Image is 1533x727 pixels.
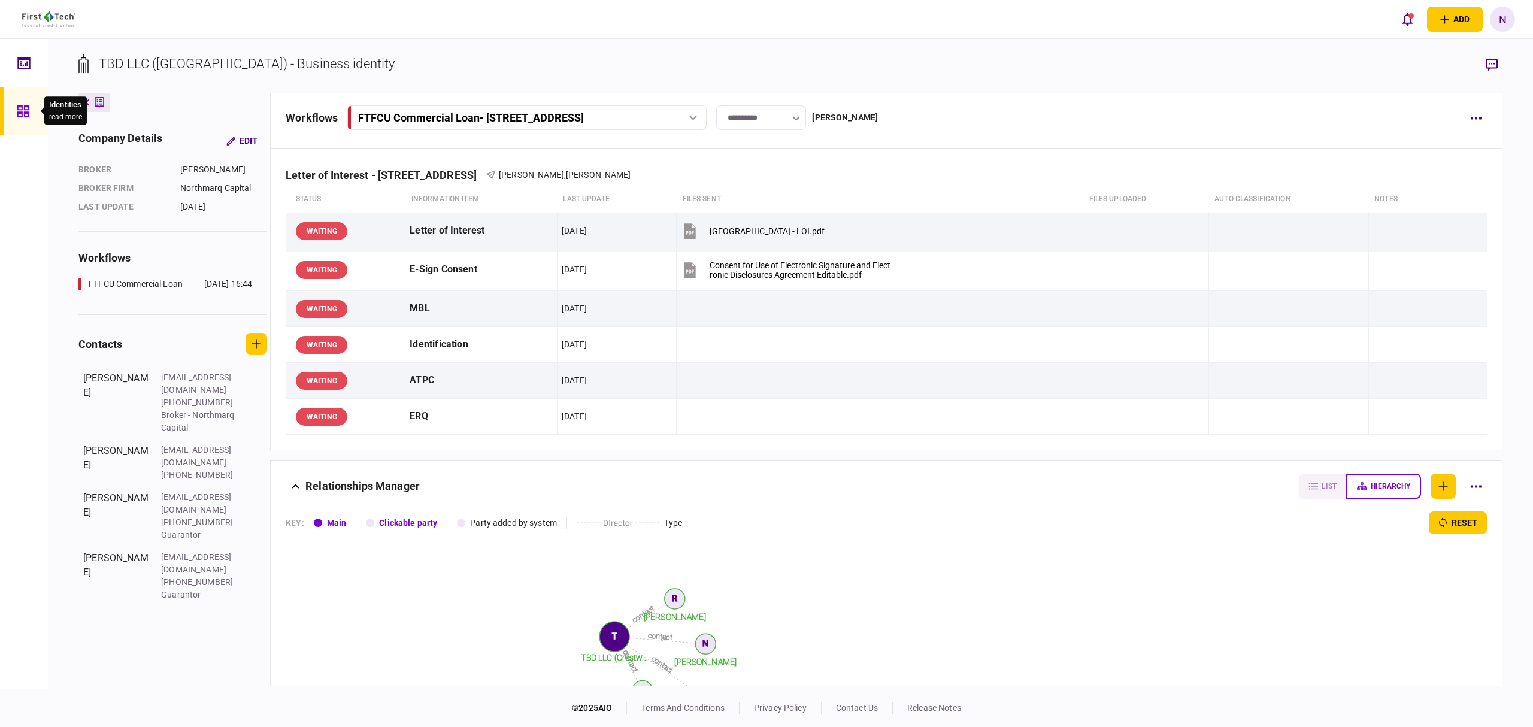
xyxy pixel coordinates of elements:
div: [EMAIL_ADDRESS][DOMAIN_NAME] [161,491,239,516]
div: Main [327,517,347,529]
div: © 2025 AIO [572,702,627,714]
div: [PERSON_NAME] [83,444,149,481]
span: , [564,170,566,180]
span: [PERSON_NAME] [499,170,564,180]
div: [DATE] [562,410,587,422]
div: [DATE] 16:44 [204,278,253,290]
div: [DATE] [562,374,587,386]
text: N [702,638,708,648]
th: Files uploaded [1083,186,1209,213]
div: Guarantor [161,529,239,541]
div: Identification [410,331,553,358]
div: WAITING [296,222,347,240]
div: [DATE] [562,302,587,314]
div: Consent for Use of Electronic Signature and Electronic Disclosures Agreement Editable.pdf [710,260,890,280]
div: FTFCU Commercial Loan - [STREET_ADDRESS] [358,111,584,124]
div: last update [78,201,168,213]
div: Clickable party [379,517,437,529]
div: [DATE] [562,338,587,350]
button: Edit [217,130,267,152]
text: contact [650,654,675,675]
button: open notifications list [1395,7,1420,32]
th: last update [557,186,676,213]
div: [EMAIL_ADDRESS][DOMAIN_NAME] [161,551,239,576]
th: Information item [405,186,558,213]
div: contacts [78,336,122,352]
button: Consent for Use of Electronic Signature and Electronic Disclosures Agreement Editable.pdf [681,256,890,283]
div: [PHONE_NUMBER] [161,516,239,529]
div: [PERSON_NAME] [83,371,149,434]
div: Northmarq Capital [180,182,267,195]
div: [DATE] [180,201,267,213]
div: [EMAIL_ADDRESS][DOMAIN_NAME] [161,371,239,396]
a: FTFCU Commercial Loan[DATE] 16:44 [78,278,252,290]
button: reset [1429,511,1487,534]
div: [PERSON_NAME] [180,163,267,176]
div: KEY : [286,517,304,529]
div: WAITING [296,261,347,279]
th: files sent [677,186,1083,213]
div: Broker - Northmarq Capital [161,409,239,434]
div: Broker [78,163,168,176]
tspan: [PERSON_NAME] [644,612,706,622]
div: MBL [410,295,553,322]
div: workflows [286,110,338,126]
button: FTFCU Commercial Loan- [STREET_ADDRESS] [347,105,707,130]
div: Type [664,517,683,529]
div: [DATE] [562,263,587,275]
tspan: [PERSON_NAME] [675,657,737,667]
text: contact [648,631,673,641]
div: [PHONE_NUMBER] [161,469,239,481]
div: [PHONE_NUMBER] [161,396,239,409]
div: Letter of Interest [410,217,553,244]
div: WAITING [296,372,347,390]
th: notes [1368,186,1432,213]
div: TBD LLC ([GEOGRAPHIC_DATA]) - Business identity [99,54,395,74]
img: client company logo [22,11,75,27]
th: status [286,186,405,213]
div: FTFCU Commercial Loan [89,278,183,290]
div: Crestwood Village - LOI.pdf [710,226,825,236]
a: terms and conditions [641,703,725,713]
tspan: TBD LLC (Crestw... [581,653,648,662]
text: R [672,593,677,603]
button: N [1490,7,1515,32]
div: WAITING [296,408,347,426]
div: E-Sign Consent [410,256,553,283]
div: Party added by system [470,517,557,529]
div: [PERSON_NAME] [83,551,149,601]
text: S [640,685,645,695]
div: Relationships Manager [305,474,420,499]
div: [PERSON_NAME] [83,491,149,541]
div: Guarantor [161,589,239,601]
div: workflows [78,250,267,266]
div: [DATE] [562,225,587,237]
div: WAITING [296,300,347,318]
div: [EMAIL_ADDRESS][DOMAIN_NAME] [161,444,239,469]
span: [PERSON_NAME] [566,170,631,180]
div: WAITING [296,336,347,354]
div: Letter of Interest - [STREET_ADDRESS] [286,169,486,181]
div: company details [78,130,162,152]
div: ERQ [410,403,553,430]
button: hierarchy [1346,474,1421,499]
button: open adding identity options [1427,7,1483,32]
div: broker firm [78,182,168,195]
a: contact us [836,703,878,713]
button: read more [49,113,82,121]
div: [PHONE_NUMBER] [161,576,239,589]
text: T [612,631,617,641]
button: list [1299,474,1346,499]
div: Identities [49,99,82,111]
div: [PERSON_NAME] [812,111,878,124]
button: Crestwood Village - LOI.pdf [681,217,825,244]
a: release notes [907,703,961,713]
a: privacy policy [754,703,807,713]
span: hierarchy [1371,482,1410,490]
span: list [1322,482,1337,490]
th: auto classification [1208,186,1368,213]
div: ATPC [410,367,553,394]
